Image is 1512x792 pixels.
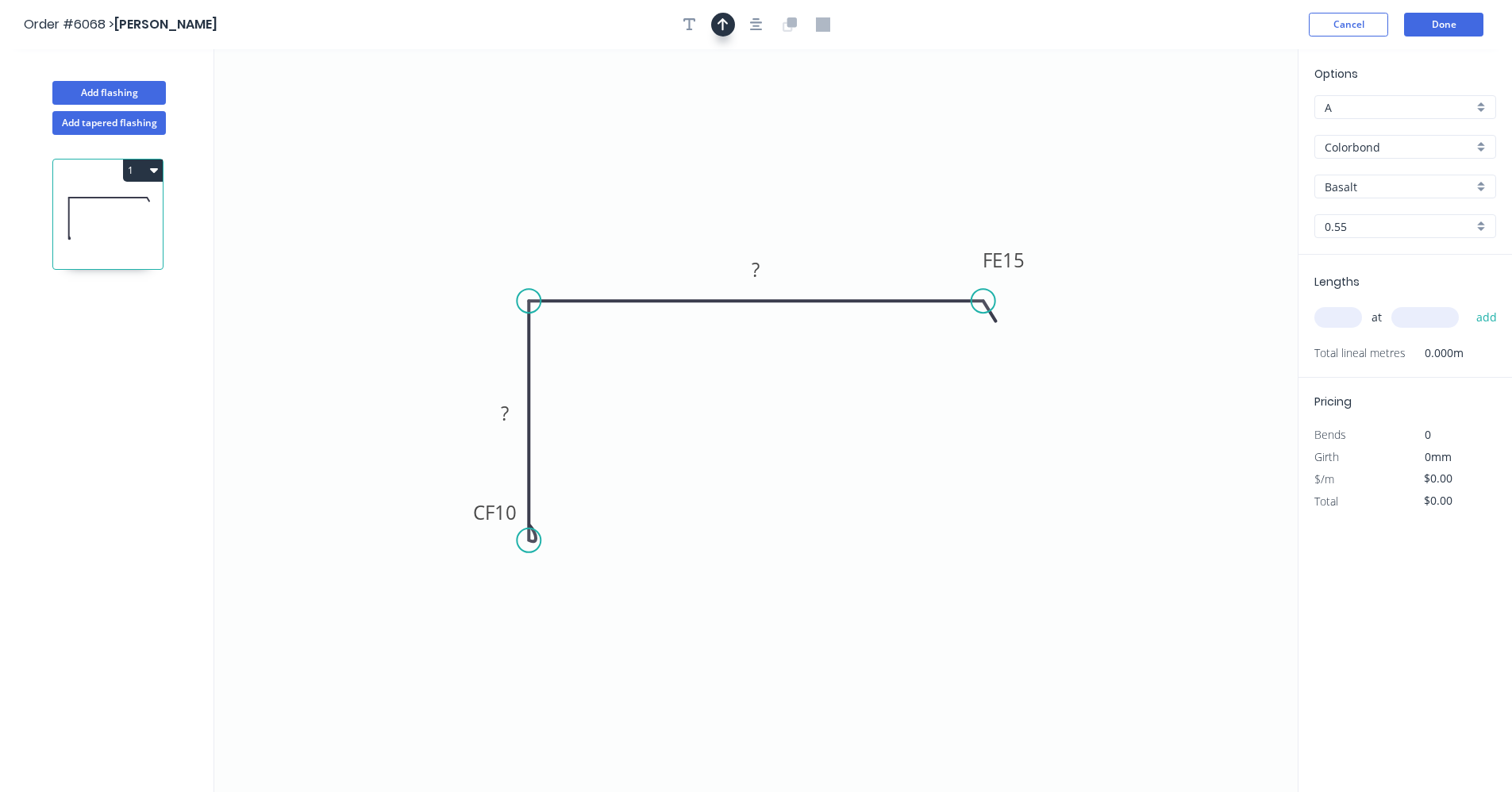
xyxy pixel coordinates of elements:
input: Colour [1325,179,1473,195]
span: Total lineal metres [1314,342,1406,364]
span: Bends [1314,427,1346,442]
span: Order #6068 > [24,15,114,33]
tspan: 15 [1002,247,1025,273]
tspan: FE [983,247,1002,273]
span: Lengths [1314,274,1360,290]
tspan: CF [473,499,494,525]
tspan: 10 [494,499,517,525]
svg: 0 [214,49,1298,792]
button: Add tapered flashing [52,111,166,135]
span: Girth [1314,449,1339,464]
span: Options [1314,66,1358,82]
input: Thickness [1325,218,1473,235]
span: 0mm [1425,449,1452,464]
span: 0.000m [1406,342,1464,364]
span: Total [1314,494,1338,509]
button: Done [1404,13,1483,37]
tspan: ? [752,256,760,283]
span: 0 [1425,427,1431,442]
span: $/m [1314,471,1334,486]
button: 1 [123,160,163,182]
span: at [1372,306,1382,329]
span: [PERSON_NAME] [114,15,217,33]
button: Add flashing [52,81,166,105]
input: Price level [1325,99,1473,116]
tspan: ? [501,400,509,426]
span: Pricing [1314,394,1352,409]
input: Material [1325,139,1473,156]
button: add [1468,304,1506,331]
button: Cancel [1309,13,1388,37]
